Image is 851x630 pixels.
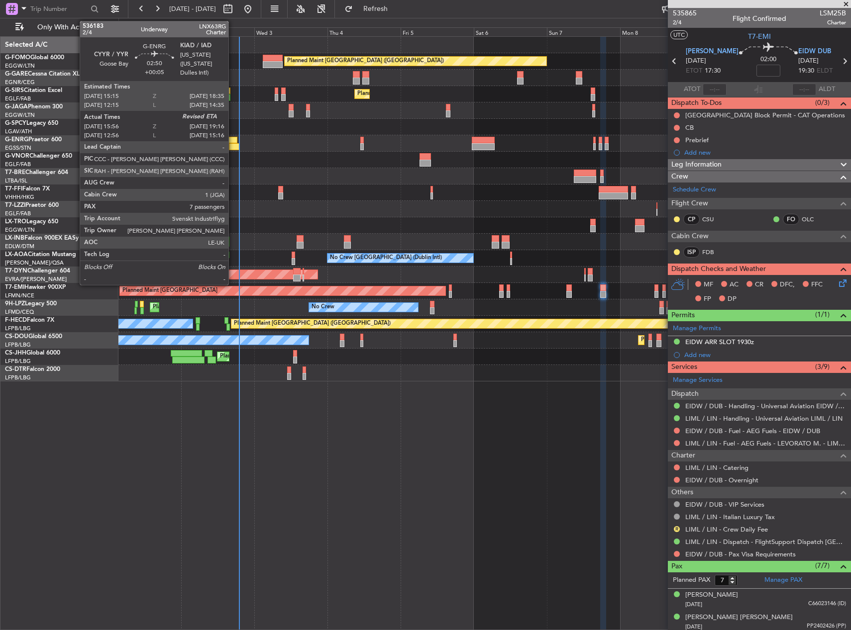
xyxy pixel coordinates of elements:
div: Mon 1 [107,27,181,36]
span: Refresh [355,5,397,12]
div: ISP [683,247,700,258]
button: Refresh [340,1,400,17]
span: Only With Activity [26,24,105,31]
div: No Crew [312,300,334,315]
a: LTBA/ISL [5,177,27,184]
span: Others [671,487,693,498]
span: CR [755,280,763,290]
input: Trip Number [30,1,88,16]
span: ATOT [684,85,700,94]
span: 2/4 [673,18,697,27]
div: Planned Maint Nice ([GEOGRAPHIC_DATA]) [153,300,264,315]
a: OLC [802,215,824,224]
a: LFPB/LBG [5,358,31,365]
span: G-GARE [5,71,28,77]
div: Prebrief [685,136,709,144]
span: G-ENRG [5,137,28,143]
span: Flight Crew [671,198,708,209]
a: EVRA/[PERSON_NAME] [5,275,67,283]
span: FFC [811,280,823,290]
label: Planned PAX [673,575,710,585]
a: T7-FFIFalcon 7X [5,186,50,192]
div: [GEOGRAPHIC_DATA] Block Permit - CAT Operations [685,111,845,119]
span: LSM25B [820,8,846,18]
div: Fri 5 [401,27,474,36]
div: [PERSON_NAME] [685,590,738,600]
a: EGNR/CEG [5,79,35,86]
span: 02:00 [760,55,776,65]
div: Unplanned Maint [PERSON_NAME] [147,70,237,85]
span: Dispatch [671,388,699,400]
button: R [674,526,680,532]
span: T7-EMI [5,284,24,290]
span: Services [671,361,697,373]
a: G-ENRGPraetor 600 [5,137,62,143]
input: --:-- [703,84,727,95]
a: LIML / LIN - Catering [685,463,748,472]
span: DP [728,294,737,304]
div: Cleaning [GEOGRAPHIC_DATA] ([PERSON_NAME] Intl) [61,119,202,134]
span: LX-INB [5,235,24,241]
a: EGLF/FAB [5,161,31,168]
div: [DATE] [120,20,137,28]
a: EGLF/FAB [5,95,31,102]
span: MF [704,280,713,290]
span: Leg Information [671,159,722,171]
a: 9H-LPZLegacy 500 [5,301,57,307]
span: (1/1) [815,309,830,320]
div: CB [685,123,694,132]
span: 17:30 [705,66,721,76]
a: EGGW/LTN [5,62,35,70]
span: AC [730,280,739,290]
div: Add new [684,148,846,157]
a: LFMN/NCE [5,292,34,299]
a: T7-DYNChallenger 604 [5,268,70,274]
a: [PERSON_NAME]/QSA [5,259,64,267]
span: [PERSON_NAME] [686,47,739,57]
div: Mon 8 [620,27,693,36]
span: F-HECD [5,317,27,323]
div: Planned Maint [GEOGRAPHIC_DATA] ([GEOGRAPHIC_DATA]) [641,333,798,348]
span: (3/9) [815,361,830,372]
span: EIDW DUB [798,47,831,57]
span: ETOT [686,66,702,76]
span: CS-DOU [5,334,28,340]
span: ELDT [817,66,833,76]
div: Wed 3 [254,27,327,36]
div: Planned Maint [GEOGRAPHIC_DATA] ([GEOGRAPHIC_DATA]) [220,349,377,364]
a: G-SIRSCitation Excel [5,88,62,93]
a: LX-INBFalcon 900EX EASy II [5,235,84,241]
a: VHHH/HKG [5,193,34,201]
a: EGLF/FAB [5,210,31,217]
span: (0/3) [815,97,830,108]
a: FDB [702,248,725,257]
a: LIML / LIN - Fuel - AEG Fuels - LEVORATO M. - LIML / LIN [685,439,846,448]
span: 19:30 [798,66,814,76]
span: LX-AOA [5,252,28,258]
button: UTC [670,30,688,39]
span: G-FOMO [5,55,30,61]
a: LIML / LIN - Dispatch - FlightSupport Dispatch [GEOGRAPHIC_DATA] [685,538,846,546]
a: T7-EMIHawker 900XP [5,284,66,290]
a: G-JAGAPhenom 300 [5,104,63,110]
div: CP [683,214,700,225]
a: CSU [702,215,725,224]
div: Planned Maint [GEOGRAPHIC_DATA] ([GEOGRAPHIC_DATA] Intl) [144,185,310,200]
a: EIDW / DUB - Handling - Universal Aviation EIDW / DUB [685,402,846,410]
span: Dispatch Checks and Weather [671,264,766,275]
span: 9H-LPZ [5,301,25,307]
a: LGAV/ATH [5,128,32,135]
div: FO [783,214,799,225]
a: EDLW/DTM [5,243,34,250]
a: LFMD/CEQ [5,308,34,316]
span: Dispatch To-Dos [671,97,722,109]
span: Permits [671,310,695,321]
a: LIML / LIN - Handling - Universal Aviation LIML / LIN [685,414,843,423]
span: G-SIRS [5,88,24,93]
a: CS-DTRFalcon 2000 [5,366,60,372]
div: Planned Maint [GEOGRAPHIC_DATA] ([GEOGRAPHIC_DATA]) [234,316,391,331]
span: G-VNOR [5,153,29,159]
span: 535865 [673,8,697,18]
a: G-SPCYLegacy 650 [5,120,58,126]
a: EGSS/STN [5,144,31,152]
